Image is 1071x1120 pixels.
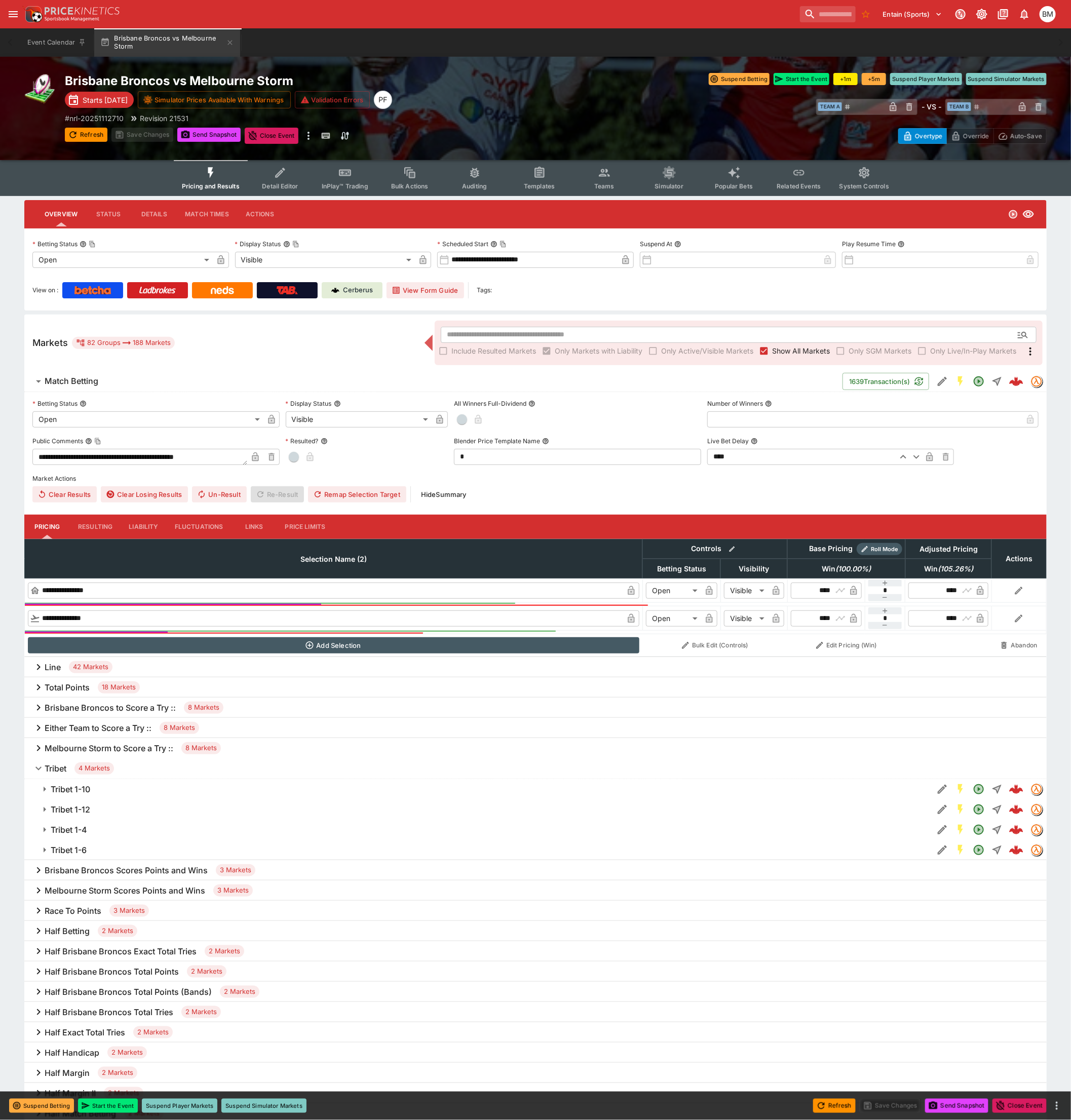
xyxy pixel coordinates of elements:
[45,17,99,21] img: Sportsbook Management
[1014,326,1032,344] button: Open
[890,73,962,85] button: Suspend Player Markets
[640,240,672,248] p: Suspend At
[24,840,933,860] button: Tribet 1-6
[1006,820,1026,840] a: f6e8d996-a5f1-4ce1-817e-03152e3abff0
[839,182,889,190] span: System Controls
[94,28,240,57] button: Brisbane Broncos vs Melbourne Storm
[963,131,989,141] p: Override
[45,376,98,387] h6: Match Betting
[728,563,780,575] span: Visibility
[251,486,304,503] span: Re-Result
[973,5,991,23] button: Toggle light/dark mode
[774,73,829,85] button: Start the Event
[237,202,283,226] button: Actions
[216,865,255,875] span: 3 Markets
[946,128,993,144] button: Override
[289,553,378,565] span: Selection Name (2)
[1030,375,1043,388] div: tradingmodel
[555,345,642,356] span: Only Markets with Liability
[24,515,70,539] button: Pricing
[973,783,985,795] svg: Open
[1006,799,1026,820] a: f580de9c-19b5-494d-9bbb-3bd2c966ca06
[913,563,984,575] span: Win(105.26%)
[922,101,941,112] h6: - VS -
[1031,376,1042,387] img: tradingmodel
[83,95,128,105] p: Starts [DATE]
[343,285,373,295] p: Cerberus
[45,967,179,977] h6: Half Brisbane Broncos Total Points
[835,563,871,575] em: ( 100.00 %)
[966,73,1047,85] button: Suspend Simulator Markets
[32,282,58,298] label: View on :
[65,73,556,89] h2: Copy To Clipboard
[24,799,933,820] button: Tribet 1-12
[437,240,488,248] p: Scheduled Start
[4,5,22,23] button: open drawer
[181,1007,221,1017] span: 2 Markets
[45,682,90,693] h6: Total Points
[988,800,1006,819] button: Straight
[898,241,905,248] button: Play Resume Time
[1006,779,1026,799] a: 2dea0231-3492-4577-8300-70aa93d4409d
[322,282,382,298] a: Cerberus
[933,821,951,839] button: Edit Detail
[528,400,535,407] button: All Winners Full-Dividend
[45,1068,90,1078] h6: Half Margin
[187,967,226,977] span: 2 Markets
[655,182,683,190] span: Simulator
[262,182,298,190] span: Detail Editor
[1030,824,1043,836] div: tradingmodel
[1024,345,1037,358] svg: More
[724,583,768,599] div: Visible
[24,758,1047,779] button: Tribet4 Markets
[138,91,291,108] button: Simulator Prices Available With Warnings
[160,723,199,733] span: 8 Markets
[192,486,246,503] button: Un-Result
[751,438,758,445] button: Live Bet Delay
[121,515,166,539] button: Liability
[182,182,240,190] span: Pricing and Results
[1031,824,1042,835] img: tradingmodel
[818,102,842,111] span: Team A
[98,682,140,692] span: 18 Markets
[898,128,947,144] button: Overtype
[45,743,173,754] h6: Melbourne Storm to Score a Try ::
[862,73,886,85] button: +5m
[140,113,188,124] p: Revision 21531
[391,182,429,190] span: Bulk Actions
[951,841,970,859] button: SGM Enabled
[858,6,874,22] button: No Bookmarks
[70,515,121,539] button: Resulting
[1009,802,1023,817] div: f580de9c-19b5-494d-9bbb-3bd2c966ca06
[205,946,244,956] span: 2 Markets
[74,763,114,774] span: 4 Markets
[1009,374,1023,389] img: logo-cerberus--red.svg
[947,102,971,111] span: Team B
[1009,782,1023,796] div: 2dea0231-3492-4577-8300-70aa93d4409d
[235,240,281,248] p: Display Status
[107,1048,147,1058] span: 2 Markets
[1040,6,1056,22] div: BJ Martin
[109,906,149,916] span: 3 Markets
[21,28,92,57] button: Event Calendar
[32,411,263,428] div: Open
[302,128,315,144] button: more
[970,800,988,819] button: Open
[211,286,234,294] img: Neds
[32,486,97,503] button: Clear Results
[1008,209,1018,219] svg: Open
[45,662,61,673] h6: Line
[32,240,78,248] p: Betting Status
[724,610,768,627] div: Visible
[715,182,753,190] span: Popular Bets
[32,471,1039,486] label: Market Actions
[45,865,208,876] h6: Brisbane Broncos Scores Points and Wins
[167,515,232,539] button: Fluctuations
[843,373,929,390] button: 1639Transaction(s)
[646,583,701,599] div: Open
[933,372,951,391] button: Edit Detail
[80,241,87,248] button: Betting StatusCopy To Clipboard
[1009,374,1023,389] div: 5b643fc3-95b2-46d2-875a-bd3b0c35928f
[321,438,328,445] button: Resulted?
[707,437,749,445] p: Live Bet Delay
